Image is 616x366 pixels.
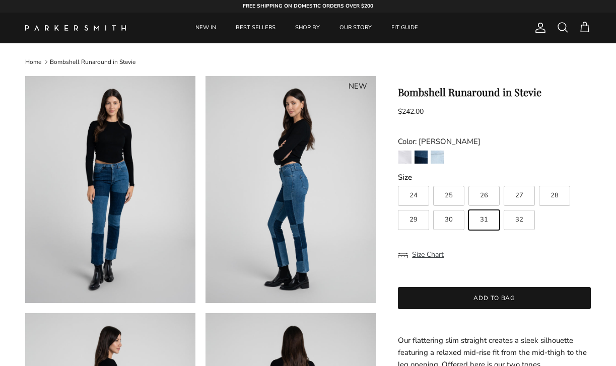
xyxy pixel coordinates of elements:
span: 28 [551,192,559,199]
button: Size Chart [398,245,444,264]
a: FIT GUIDE [382,13,427,43]
span: 26 [480,192,488,199]
strong: FREE SHIPPING ON DOMESTIC ORDERS OVER $200 [243,3,373,10]
span: $242.00 [398,107,424,116]
nav: Breadcrumbs [25,57,591,66]
div: Color: [PERSON_NAME] [398,135,591,148]
a: Bombshell Runaround in Stevie [50,58,135,66]
a: SHOP BY [286,13,329,43]
a: Eternal White [398,150,412,167]
span: 24 [409,192,418,199]
img: Eternal White [398,151,412,164]
span: 32 [515,216,523,223]
img: Parker Smith [25,25,126,31]
a: BEST SELLERS [227,13,285,43]
a: Stevie [414,150,428,167]
img: Stevie [415,151,428,164]
a: OUR STORY [330,13,381,43]
span: 31 [480,216,488,223]
span: 27 [515,192,523,199]
span: 29 [409,216,418,223]
span: 30 [445,216,453,223]
div: Primary [150,13,464,43]
legend: Size [398,172,412,183]
a: Account [530,22,546,34]
a: Home [25,58,41,66]
span: 25 [445,192,453,199]
a: NEW IN [186,13,225,43]
button: Add to bag [398,287,591,309]
a: Riviera [430,150,444,167]
h1: Bombshell Runaround in Stevie [398,86,591,98]
img: Riviera [431,151,444,164]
